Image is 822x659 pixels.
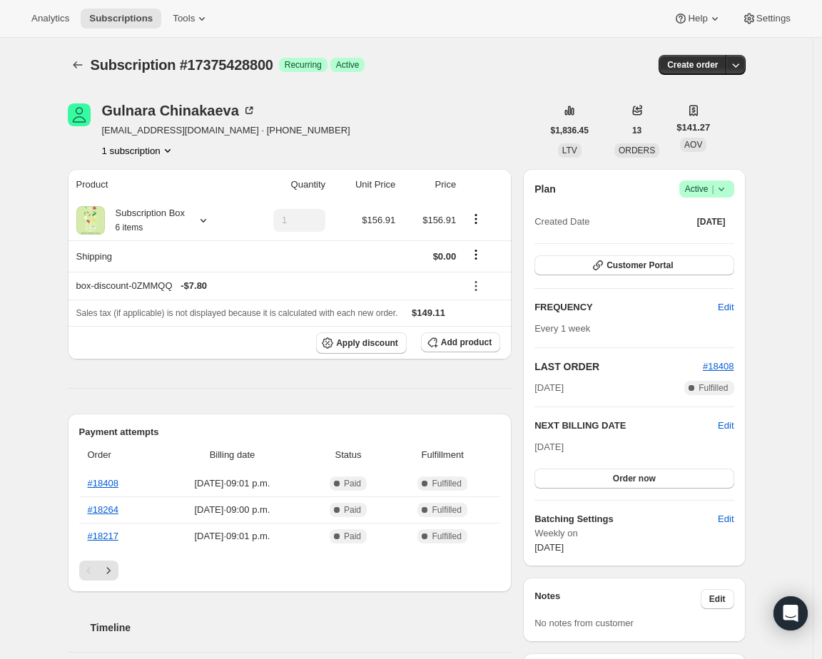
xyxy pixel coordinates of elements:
span: Customer Portal [607,260,673,271]
span: [EMAIL_ADDRESS][DOMAIN_NAME] · [PHONE_NUMBER] [102,123,350,138]
th: Price [400,169,460,200]
button: Subscriptions [68,55,88,75]
span: Active [336,59,360,71]
h6: Batching Settings [534,512,718,526]
th: Shipping [68,240,243,272]
span: Fulfilled [432,504,461,516]
th: Order [79,439,158,471]
button: [DATE] [689,212,734,232]
span: Apply discount [336,337,398,349]
span: Active [685,182,729,196]
span: Edit [709,593,726,605]
button: Edit [701,589,734,609]
button: Customer Portal [534,255,734,275]
span: Settings [756,13,791,24]
nav: Pagination [79,561,501,581]
button: Help [665,9,730,29]
span: [DATE] · 09:00 p.m. [161,503,303,517]
span: ORDERS [619,145,655,155]
span: $149.11 [412,307,445,318]
span: Edit [718,512,734,526]
span: Fulfillment [393,448,492,462]
button: Subscriptions [81,9,161,29]
span: [DATE] [534,381,564,395]
small: 6 items [116,223,143,233]
span: Every 1 week [534,323,590,334]
span: Add product [441,337,492,348]
span: Sales tax (if applicable) is not displayed because it is calculated with each new order. [76,308,398,318]
button: Order now [534,469,734,489]
span: Analytics [31,13,69,24]
span: Gulnara Chinakaeva [68,103,91,126]
h2: NEXT BILLING DATE [534,419,718,433]
span: - $7.80 [181,279,207,293]
span: $1,836.45 [551,125,589,136]
span: $156.91 [362,215,395,225]
button: Edit [718,419,734,433]
th: Product [68,169,243,200]
span: Fulfilled [432,478,461,489]
span: [DATE] [534,441,564,452]
span: $0.00 [433,251,457,262]
span: | [711,183,714,195]
div: Subscription Box [105,206,186,235]
div: Gulnara Chinakaeva [102,103,256,118]
span: Paid [344,504,361,516]
h2: Payment attempts [79,425,501,439]
button: Tools [164,9,218,29]
span: [DATE] · 09:01 p.m. [161,529,303,543]
button: Create order [659,55,726,75]
span: 13 [632,125,641,136]
button: Product actions [465,211,487,227]
span: No notes from customer [534,618,634,628]
span: Paid [344,478,361,489]
th: Unit Price [330,169,400,200]
button: Analytics [23,9,78,29]
h2: Timeline [91,620,512,635]
button: Product actions [102,143,175,158]
img: product img [76,206,105,235]
span: Subscriptions [89,13,153,24]
span: [DATE] [534,542,564,553]
span: Status [312,448,385,462]
button: Add product [421,332,500,352]
span: AOV [684,140,702,150]
span: Recurring [285,59,322,71]
button: Edit [709,296,742,319]
span: Paid [344,531,361,542]
span: [DATE] [697,216,726,228]
h2: FREQUENCY [534,300,718,315]
button: 13 [624,121,650,141]
span: Help [688,13,707,24]
span: LTV [562,145,577,155]
a: #18217 [88,531,118,541]
span: Subscription #17375428800 [91,57,273,73]
span: Create order [667,59,718,71]
span: Weekly on [534,526,734,541]
button: Settings [734,9,799,29]
a: #18264 [88,504,118,515]
button: Shipping actions [465,247,487,262]
h2: Plan [534,182,556,196]
div: Open Intercom Messenger [773,596,808,630]
span: Edit [718,300,734,315]
span: Billing date [161,448,303,462]
span: Fulfilled [699,382,728,394]
button: $1,836.45 [542,121,597,141]
span: $156.91 [422,215,456,225]
a: #18408 [88,478,118,489]
button: Apply discount [316,332,407,354]
span: Created Date [534,215,589,229]
h2: LAST ORDER [534,359,703,374]
th: Quantity [243,169,330,200]
span: Order now [613,473,656,484]
span: [DATE] · 09:01 p.m. [161,476,303,491]
div: box-discount-0ZMMQQ [76,279,457,293]
a: #18408 [703,361,734,372]
button: #18408 [703,359,734,374]
h3: Notes [534,589,701,609]
button: Next [98,561,118,581]
span: $141.27 [676,121,710,135]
